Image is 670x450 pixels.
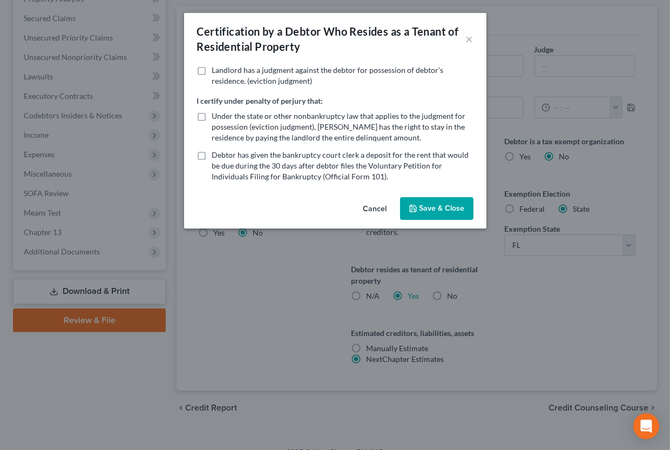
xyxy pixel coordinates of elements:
span: Under the state or other nonbankruptcy law that applies to the judgment for possession (eviction ... [212,111,466,142]
button: × [466,32,473,45]
div: Certification by a Debtor Who Resides as a Tenant of Residential Property [197,24,466,54]
label: I certify under penalty of perjury that: [197,95,323,106]
div: Open Intercom Messenger [633,413,659,439]
button: Save & Close [400,197,473,220]
span: Debtor has given the bankruptcy court clerk a deposit for the rent that would be due during the 3... [212,150,469,181]
button: Cancel [355,198,396,220]
span: Landlord has a judgment against the debtor for possession of debtor’s residence. (eviction judgment) [212,65,444,85]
